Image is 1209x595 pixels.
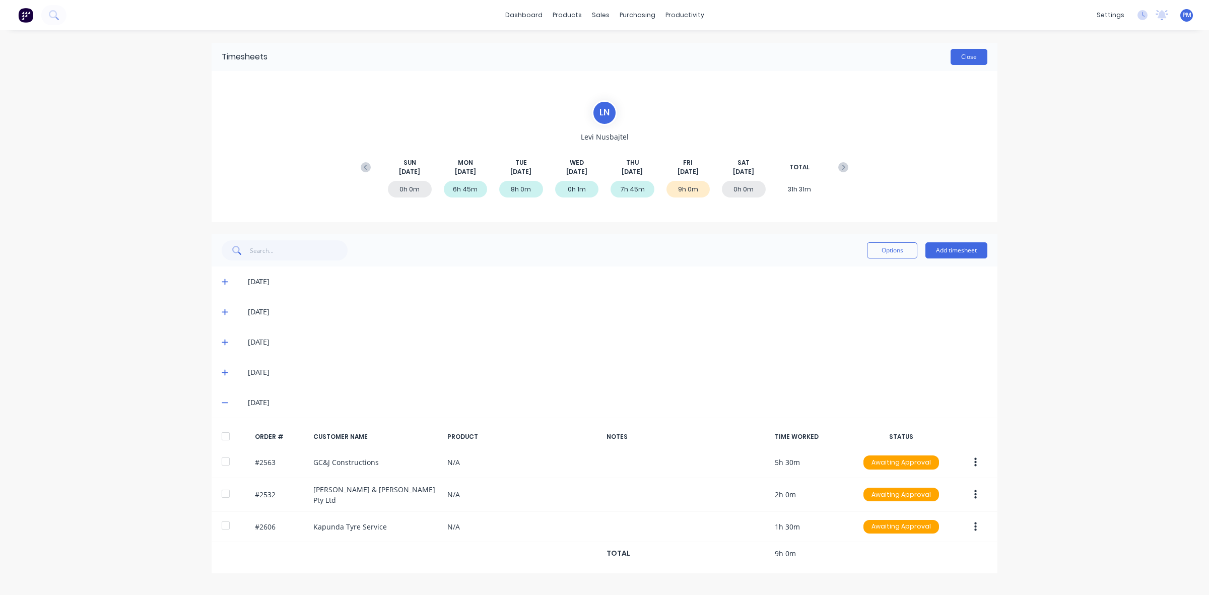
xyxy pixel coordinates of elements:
span: [DATE] [510,167,531,176]
div: CUSTOMER NAME [313,432,439,441]
span: WED [570,158,584,167]
div: productivity [660,8,709,23]
span: SUN [404,158,416,167]
div: PRODUCT [447,432,598,441]
input: Search... [250,240,348,260]
span: TUE [515,158,527,167]
div: sales [587,8,615,23]
span: SAT [737,158,750,167]
button: Add timesheet [925,242,987,258]
span: [DATE] [733,167,754,176]
div: ORDER # [255,432,305,441]
img: Factory [18,8,33,23]
span: [DATE] [622,167,643,176]
button: Close [951,49,987,65]
div: [DATE] [248,306,987,317]
span: MON [458,158,473,167]
span: [DATE] [566,167,587,176]
span: [DATE] [678,167,699,176]
span: [DATE] [399,167,420,176]
div: NOTES [607,432,767,441]
div: Awaiting Approval [863,488,939,502]
div: Awaiting Approval [863,455,939,470]
div: L N [592,100,617,125]
div: 0h 1m [555,181,599,197]
div: [DATE] [248,367,987,378]
div: 7h 45m [611,181,654,197]
a: dashboard [500,8,548,23]
span: [DATE] [455,167,476,176]
span: TOTAL [789,163,810,172]
div: STATUS [858,432,944,441]
div: 0h 0m [722,181,766,197]
span: THU [626,158,639,167]
button: Awaiting Approval [863,455,939,470]
div: 0h 0m [388,181,432,197]
div: [DATE] [248,397,987,408]
button: Awaiting Approval [863,487,939,502]
div: TIME WORKED [775,432,850,441]
button: Awaiting Approval [863,519,939,535]
div: Awaiting Approval [863,520,939,534]
div: 8h 0m [499,181,543,197]
div: purchasing [615,8,660,23]
div: [DATE] [248,337,987,348]
div: Timesheets [222,51,267,63]
div: 9h 0m [666,181,710,197]
span: PM [1182,11,1191,20]
div: 6h 45m [444,181,488,197]
div: [DATE] [248,276,987,287]
div: settings [1092,8,1129,23]
div: 31h 31m [778,181,822,197]
button: Options [867,242,917,258]
span: FRI [683,158,693,167]
div: products [548,8,587,23]
span: Levi Nusbajtel [581,131,629,142]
